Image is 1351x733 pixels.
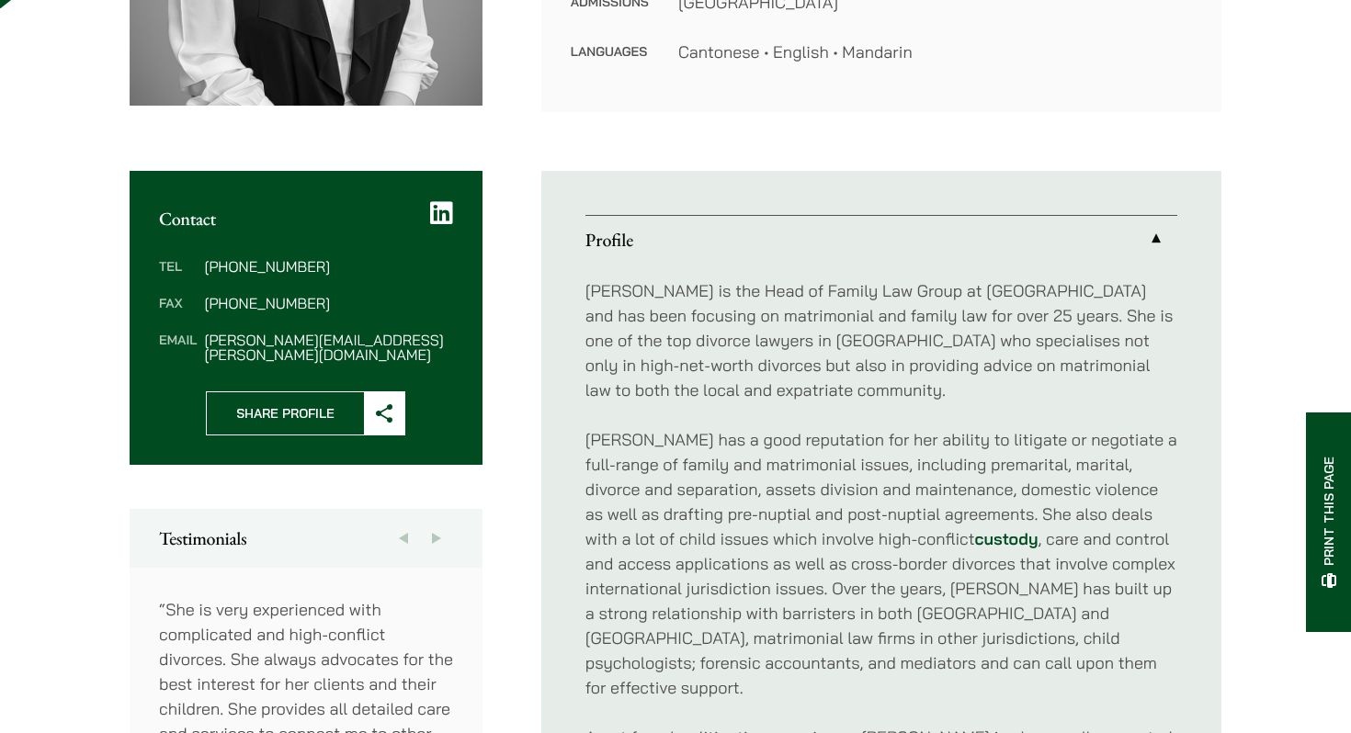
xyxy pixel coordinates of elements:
[159,208,453,230] h2: Contact
[678,39,1192,64] dd: Cantonese • English • Mandarin
[159,296,197,333] dt: Fax
[204,259,452,274] dd: [PHONE_NUMBER]
[159,527,453,549] h2: Testimonials
[159,333,197,362] dt: Email
[571,39,649,64] dt: Languages
[207,392,364,434] span: Share Profile
[585,216,1177,264] a: Profile
[204,296,452,310] dd: [PHONE_NUMBER]
[975,528,1039,549] a: custody
[159,259,197,296] dt: Tel
[206,391,405,435] button: Share Profile
[585,278,1177,402] p: [PERSON_NAME] is the Head of Family Law Group at [GEOGRAPHIC_DATA] and has been focusing on matri...
[585,427,1177,700] p: [PERSON_NAME] has a good reputation for her ability to litigate or negotiate a full-range of fami...
[204,333,452,362] dd: [PERSON_NAME][EMAIL_ADDRESS][PERSON_NAME][DOMAIN_NAME]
